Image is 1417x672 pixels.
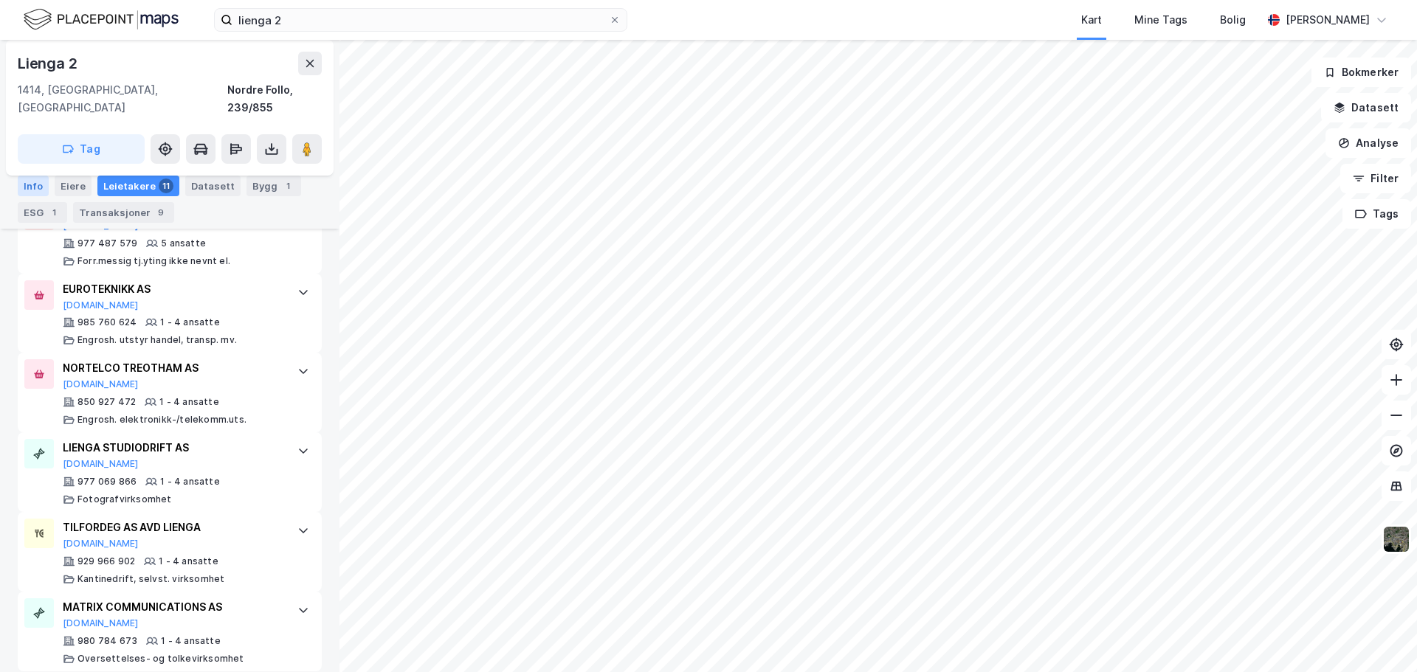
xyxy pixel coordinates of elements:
button: Tags [1342,199,1411,229]
div: 977 069 866 [77,476,137,488]
button: Tag [18,134,145,164]
div: LIENGA STUDIODRIFT AS [63,439,283,457]
div: NORTELCO TREOTHAM AS [63,359,283,377]
div: [PERSON_NAME] [1286,11,1370,29]
div: Transaksjoner [73,202,174,223]
div: 1 - 4 ansatte [159,396,219,408]
button: Datasett [1321,93,1411,122]
div: 1 - 4 ansatte [160,476,220,488]
input: Søk på adresse, matrikkel, gårdeiere, leietakere eller personer [232,9,609,31]
div: 980 784 673 [77,635,137,647]
button: [DOMAIN_NAME] [63,538,139,550]
div: Bygg [246,176,301,196]
button: Filter [1340,164,1411,193]
div: Lienga 2 [18,52,80,75]
div: Engrosh. utstyr handel, transp. mv. [77,334,237,346]
button: Analyse [1325,128,1411,158]
div: Datasett [185,176,241,196]
button: [DOMAIN_NAME] [63,299,139,311]
div: 5 ansatte [161,238,206,249]
div: 1 [46,205,61,220]
div: Bolig [1220,11,1246,29]
div: Engrosh. elektronikk-/telekomm.uts. [77,414,246,426]
button: [DOMAIN_NAME] [63,458,139,470]
div: 1 [280,179,295,193]
div: Kontrollprogram for chat [1343,601,1417,672]
div: Kantinedrift, selvst. virksomhet [77,573,224,585]
div: TILFORDEG AS AVD LIENGA [63,519,283,536]
div: Nordre Follo, 239/855 [227,81,322,117]
div: MATRIX COMMUNICATIONS AS [63,598,283,616]
iframe: Chat Widget [1343,601,1417,672]
div: 850 927 472 [77,396,136,408]
div: Eiere [55,176,92,196]
div: Forr.messig tj.yting ikke nevnt el. [77,255,230,267]
img: logo.f888ab2527a4732fd821a326f86c7f29.svg [24,7,179,32]
div: Kart [1081,11,1102,29]
div: Info [18,176,49,196]
div: 1 - 4 ansatte [161,635,221,647]
img: 9k= [1382,525,1410,553]
div: Fotografvirksomhet [77,493,172,505]
div: EUROTEKNIKK AS [63,280,283,298]
div: Leietakere [97,176,179,196]
div: ESG [18,202,67,223]
div: Oversettelses- og tolkevirksomhet [77,653,244,665]
div: 977 487 579 [77,238,137,249]
div: 1414, [GEOGRAPHIC_DATA], [GEOGRAPHIC_DATA] [18,81,227,117]
div: 1 - 4 ansatte [159,555,218,567]
button: Bokmerker [1311,58,1411,87]
button: [DOMAIN_NAME] [63,617,139,629]
div: 1 - 4 ansatte [160,316,220,328]
div: Mine Tags [1134,11,1187,29]
div: 9 [154,205,168,220]
div: 929 966 902 [77,555,135,567]
div: 985 760 624 [77,316,137,328]
button: [DOMAIN_NAME] [63,378,139,390]
div: 11 [159,179,173,193]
